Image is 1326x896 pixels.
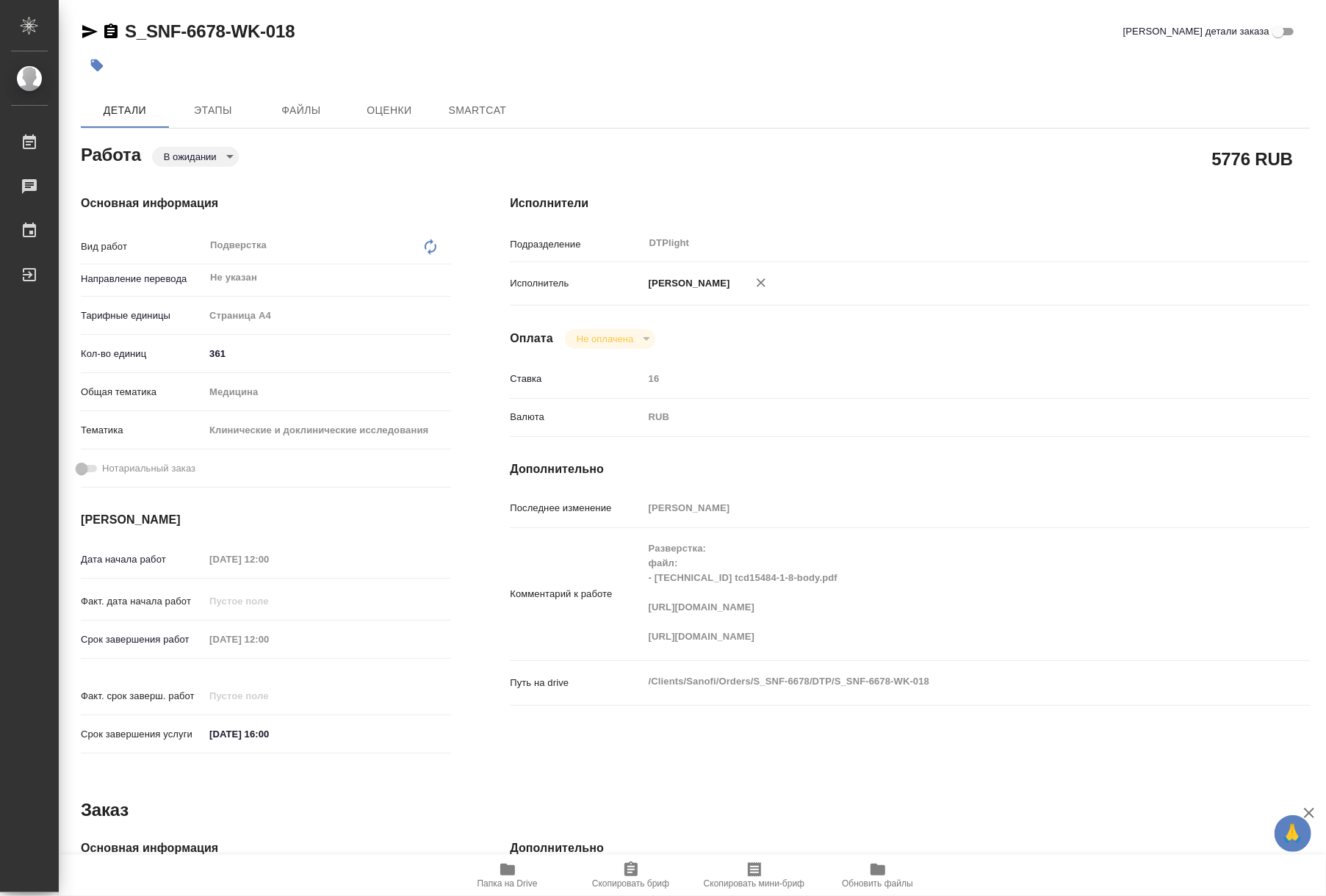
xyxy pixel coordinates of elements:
h4: Дополнительно [510,839,1310,857]
p: Тематика [81,423,204,438]
span: Детали [90,101,160,120]
div: Медицина [204,380,451,405]
p: Направление перевода [81,272,204,286]
input: Пустое поле [204,549,333,570]
input: Пустое поле [644,368,1243,389]
div: Клинические и доклинические исследования [204,418,451,443]
p: Подразделение [510,237,643,252]
h4: Основная информация [81,195,451,212]
h2: 5776 RUB [1212,146,1293,171]
p: Ставка [510,372,643,386]
h4: Исполнители [510,195,1310,212]
button: Не оплачена [572,333,638,345]
div: В ожидании [152,147,239,167]
input: Пустое поле [204,629,333,650]
p: Последнее изменение [510,501,643,516]
p: [PERSON_NAME] [644,276,730,291]
p: Исполнитель [510,276,643,291]
h4: Дополнительно [510,460,1310,478]
h2: Заказ [81,798,129,822]
span: Этапы [178,101,248,120]
textarea: /Clients/Sanofi/Orders/S_SNF-6678/DTP/S_SNF-6678-WK-018 [644,669,1243,694]
div: RUB [644,405,1243,430]
p: Факт. срок заверш. работ [81,689,204,704]
button: Добавить тэг [81,49,113,82]
span: 🙏 [1280,818,1305,849]
span: Скопировать бриф [592,878,669,889]
p: Валюта [510,410,643,424]
p: Тарифные единицы [81,308,204,323]
textarea: Разверстка: файл: - [TECHNICAL_ID] tcd15484-1-8-body.pdf [URL][DOMAIN_NAME] [URL][DOMAIN_NAME] [644,536,1243,649]
p: Общая тематика [81,385,204,400]
h4: [PERSON_NAME] [81,511,451,529]
button: Папка на Drive [446,855,569,896]
input: Пустое поле [204,685,333,707]
input: Пустое поле [644,497,1243,519]
p: Путь на drive [510,676,643,690]
input: ✎ Введи что-нибудь [204,723,333,745]
button: Удалить исполнителя [745,267,777,299]
p: Дата начала работ [81,552,204,567]
button: Обновить файлы [816,855,940,896]
input: ✎ Введи что-нибудь [204,343,451,364]
h2: Работа [81,140,141,167]
button: Скопировать бриф [569,855,693,896]
p: Срок завершения услуги [81,727,204,742]
span: Обновить файлы [842,878,913,889]
span: [PERSON_NAME] детали заказа [1123,24,1269,39]
div: Страница А4 [204,303,451,328]
span: Нотариальный заказ [102,461,195,476]
h4: Оплата [510,330,553,347]
span: Скопировать мини-бриф [704,878,804,889]
span: Оценки [354,101,425,120]
p: Факт. дата начала работ [81,594,204,609]
button: Скопировать ссылку [102,23,120,40]
button: Скопировать ссылку для ЯМессенджера [81,23,98,40]
a: S_SNF-6678-WK-018 [125,21,295,41]
p: Комментарий к работе [510,587,643,601]
button: Скопировать мини-бриф [693,855,816,896]
p: Кол-во единиц [81,347,204,361]
p: Срок завершения работ [81,632,204,647]
input: Пустое поле [204,590,333,612]
p: Вид работ [81,239,204,254]
span: Папка на Drive [478,878,538,889]
h4: Основная информация [81,839,451,857]
button: В ожидании [159,151,221,163]
div: В ожидании [565,329,655,349]
button: 🙏 [1275,815,1311,852]
span: SmartCat [442,101,513,120]
span: Файлы [266,101,336,120]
